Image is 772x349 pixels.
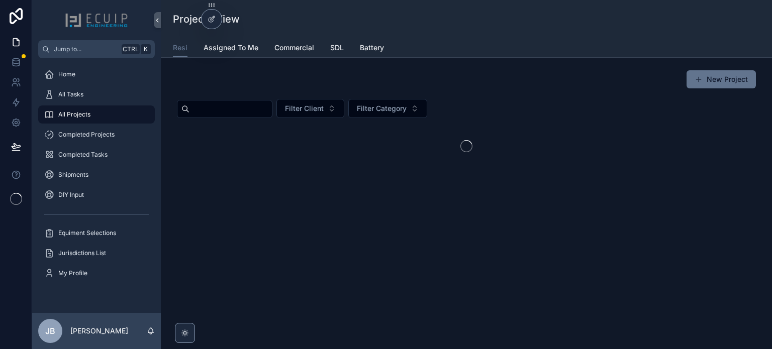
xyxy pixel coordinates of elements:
span: K [142,45,150,53]
div: scrollable content [32,58,161,295]
a: My Profile [38,264,155,282]
a: All Projects [38,105,155,124]
a: SDL [330,39,344,59]
a: Assigned To Me [204,39,258,59]
button: New Project [687,70,756,88]
span: Completed Projects [58,131,115,139]
a: Jurisdictions List [38,244,155,262]
span: Assigned To Me [204,43,258,53]
button: Select Button [276,99,344,118]
span: Filter Client [285,103,324,113]
span: All Projects [58,110,90,119]
span: Home [58,70,75,78]
a: Resi [173,39,187,58]
span: Shipments [58,171,88,179]
a: Commercial [274,39,314,59]
h1: Projects View [173,12,240,26]
span: JB [45,325,55,337]
a: Completed Tasks [38,146,155,164]
a: Home [38,65,155,83]
span: Commercial [274,43,314,53]
button: Select Button [348,99,427,118]
span: Filter Category [357,103,407,113]
img: App logo [65,12,128,28]
span: Battery [360,43,384,53]
p: [PERSON_NAME] [70,326,128,336]
span: SDL [330,43,344,53]
a: DIY Input [38,186,155,204]
span: Resi [173,43,187,53]
span: My Profile [58,269,87,277]
a: Battery [360,39,384,59]
a: Equiment Selections [38,224,155,242]
a: Shipments [38,166,155,184]
span: Equiment Selections [58,229,116,237]
span: Completed Tasks [58,151,108,159]
a: All Tasks [38,85,155,103]
span: DIY Input [58,191,84,199]
span: Jurisdictions List [58,249,106,257]
span: All Tasks [58,90,83,98]
button: Jump to...CtrlK [38,40,155,58]
span: Jump to... [54,45,118,53]
span: Ctrl [122,44,140,54]
a: Completed Projects [38,126,155,144]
